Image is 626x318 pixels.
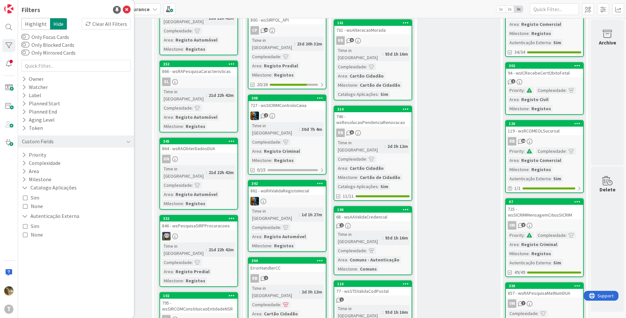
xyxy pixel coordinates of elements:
[511,79,515,83] span: 2
[334,206,412,275] a: 10668 - wsAAValidaCredencialTime in [GEOGRAPHIC_DATA]:93d 1h 16mComplexidade:Area:Comuns - Autent...
[530,30,553,37] div: Registos
[249,181,326,195] div: 342861 - wsRAValidaRegistoInicial
[508,166,529,173] div: Milestone
[336,183,378,190] div: Catalogo Aplicações
[249,95,326,101] div: 308
[508,259,551,266] div: Autenticação Externa
[520,241,559,248] div: Registo Criminal
[508,241,519,248] div: Area
[251,96,326,100] div: 308
[162,277,183,284] div: Milestone
[505,198,584,277] a: 97725 - wsSICRIMMensagemCitiusSICRIMVMPriority:Complexidade:Area:Registo CriminalMilestone:Regist...
[536,148,566,155] div: Complexidade
[163,139,237,144] div: 345
[520,21,563,28] div: Registo Comercial
[508,148,524,155] div: Priority
[366,63,367,70] span: :
[334,20,412,34] div: 161731 - wsAlteracaoMorada
[31,230,43,239] span: None
[162,165,206,180] div: Time in [GEOGRAPHIC_DATA]
[508,105,529,112] div: Milestone
[162,242,206,257] div: Time in [GEOGRAPHIC_DATA]
[506,63,583,77] div: 30294 - wsICRecebeCertObitoFetal
[334,207,412,221] div: 10668 - wsAAValidaCredencial
[336,139,385,153] div: Time in [GEOGRAPHIC_DATA]
[159,215,238,287] a: 332846 - wsPesquisaSIRPProcuracoesLSTime in [GEOGRAPHIC_DATA]:21d 22h 42mComplexidade:Area:Regist...
[249,112,326,120] div: JC
[192,104,193,112] span: :
[162,155,171,163] div: GN
[336,256,347,263] div: Area
[508,221,516,230] div: VM
[334,112,412,127] div: 746 - wsResolucaoPendenciaRenovacao
[300,288,324,295] div: 2d 3h 12m
[249,274,326,283] div: RB
[508,87,524,94] div: Priority
[334,287,412,295] div: 77 - wsSTSValidaCodPostal
[382,234,383,241] span: :
[262,148,302,155] div: Registo Criminal
[506,69,583,77] div: 94 - wsICRecebeCertObitoFetal
[264,28,268,32] span: 16
[508,232,524,239] div: Priority
[162,88,206,102] div: Time in [GEOGRAPHIC_DATA]
[160,138,237,144] div: 345
[183,45,184,53] span: :
[508,175,551,182] div: Autenticação Externa
[173,114,174,121] span: :
[334,36,412,45] div: RB
[184,45,207,53] div: Registos
[21,175,52,184] button: Milestone
[261,148,262,155] span: :
[508,96,519,103] div: Area
[347,165,348,172] span: :
[336,265,357,273] div: Milestone
[520,96,550,103] div: Registo Civil
[551,175,552,182] span: :
[508,30,529,37] div: Milestone
[249,101,326,110] div: 727 - wsSICRIMControloCaixa
[250,285,299,299] div: Time in [GEOGRAPHIC_DATA]
[160,216,237,221] div: 332
[160,216,237,230] div: 332846 - wsPesquisaSIRPProcuracoes
[249,258,326,272] div: 394ErrorHandlerCC
[248,9,326,89] a: 800 - wsSIRPOL_APICPTime in [GEOGRAPHIC_DATA]:23d 20h 32mComplexidade:Area:Registo PredialMilesto...
[163,216,237,221] div: 332
[299,126,300,133] span: :
[160,61,237,76] div: 252866 - wsRAPesquisaCaracteristicas
[23,193,39,202] button: Sim
[336,174,357,181] div: Milestone
[250,207,299,222] div: Time in [GEOGRAPHIC_DATA]
[250,53,280,60] div: Complexidade
[505,120,584,193] a: 126119 - wsRCOMEOLSucursalRBPriority:Complexidade:Area:Registo ComercialMilestone:RegistosAutenti...
[566,87,567,94] span: :
[506,199,583,219] div: 97725 - wsSICRIMMensagemCitiusSICRIM
[173,268,174,275] span: :
[509,200,583,204] div: 97
[21,33,69,41] label: Only Focus Cards
[350,130,354,134] span: 5
[379,91,390,98] div: Sim
[248,180,326,252] a: 342861 - wsRAValidaRegistoInicialJCTime in [GEOGRAPHIC_DATA]:1d 1h 27mComplexidade:Area:Registo A...
[506,127,583,135] div: 119 - wsRCOMEOLSucursal
[334,26,412,34] div: 731 - wsAlteracaoMorada
[4,4,13,13] img: Visit kanbanzone.com
[552,39,563,46] div: Sim
[566,232,567,239] span: :
[162,123,183,130] div: Milestone
[162,27,192,34] div: Complexidade
[529,105,530,112] span: :
[552,259,563,266] div: Sim
[14,1,30,9] span: Support
[299,211,300,218] span: :
[272,242,295,249] div: Registos
[31,202,43,210] span: None
[160,293,237,299] div: 102
[347,256,348,263] span: :
[183,277,184,284] span: :
[336,165,347,172] div: Area
[257,81,268,88] span: 20/26
[250,274,259,283] div: RB
[250,112,259,120] img: JC
[160,232,237,240] div: LS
